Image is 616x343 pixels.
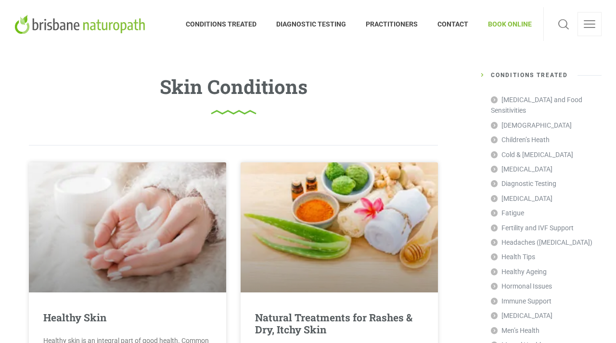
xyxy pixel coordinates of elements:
[428,7,478,41] a: CONTACT
[186,16,267,32] span: CONDITIONS TREATED
[14,7,149,41] a: Brisbane Naturopath
[29,77,438,96] h1: Skin Conditions
[481,72,602,85] h5: Conditions Treated
[491,118,572,132] a: [DEMOGRAPHIC_DATA]
[491,235,592,250] a: Headaches ([MEDICAL_DATA])
[491,323,539,338] a: Men’s Health
[491,308,552,323] a: [MEDICAL_DATA]
[267,7,356,41] a: DIAGNOSTIC TESTING
[428,16,478,32] span: CONTACT
[555,12,572,36] a: Search
[491,176,556,191] a: Diagnostic Testing
[491,250,535,264] a: Health Tips
[491,191,552,206] a: [MEDICAL_DATA]
[255,311,412,336] a: Natural Treatments for Rashes & Dry, Itchy Skin
[491,147,573,162] a: Cold & [MEDICAL_DATA]
[14,14,149,34] img: Brisbane Naturopath
[356,16,428,32] span: PRACTITIONERS
[491,162,552,176] a: [MEDICAL_DATA]
[491,294,552,308] a: Immune Support
[356,7,428,41] a: PRACTITIONERS
[491,92,602,118] a: [MEDICAL_DATA] and Food Sensitivities
[491,221,574,235] a: Fertility and IVF Support
[491,132,550,147] a: Children’s Heath
[267,16,356,32] span: DIAGNOSTIC TESTING
[241,162,438,293] a: Natural Treatments for Rashes & Dry, Itchy Skin
[478,16,532,32] span: BOOK ONLINE
[491,279,552,293] a: Hormonal Issues
[43,311,106,324] a: Healthy Skin
[478,7,532,41] a: BOOK ONLINE
[491,206,524,220] a: Fatigue
[29,162,226,293] a: Healthy Skin Brisbane
[491,264,547,279] a: Healthy Ageing
[186,7,267,41] a: CONDITIONS TREATED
